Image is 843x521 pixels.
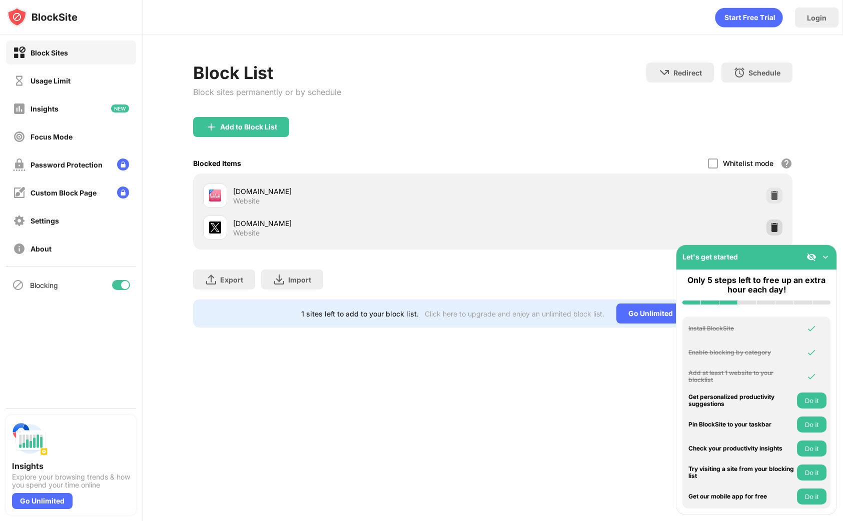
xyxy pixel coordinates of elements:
div: Check your productivity insights [688,445,794,452]
button: Do it [797,488,826,504]
div: Redirect [673,68,702,77]
div: Block List [193,62,341,83]
div: Try visiting a site from your blocking list [688,465,794,480]
img: new-icon.svg [111,104,129,112]
img: about-off.svg [13,242,26,255]
div: animation [715,7,783,27]
img: favicons [209,221,221,233]
img: omni-check.svg [806,323,816,333]
div: Whitelist mode [723,159,773,167]
div: Add at least 1 website to your blocklist [688,369,794,384]
div: Settings [31,216,59,225]
div: Go Unlimited [616,303,685,323]
div: Block sites permanently or by schedule [193,87,341,97]
div: Usage Limit [31,76,71,85]
div: [DOMAIN_NAME] [233,186,493,196]
img: password-protection-off.svg [13,158,26,171]
div: Schedule [748,68,780,77]
div: [DOMAIN_NAME] [233,218,493,228]
div: Website [233,196,260,205]
img: omni-check.svg [806,347,816,357]
div: Insights [31,104,59,113]
div: Click here to upgrade and enjoy an unlimited block list. [425,309,604,318]
div: About [31,244,52,253]
div: Export [220,275,243,284]
img: omni-check.svg [806,371,816,381]
div: Get personalized productivity suggestions [688,393,794,408]
div: Let's get started [682,252,738,261]
img: lock-menu.svg [117,158,129,170]
div: Install BlockSite [688,325,794,332]
img: blocking-icon.svg [12,279,24,291]
button: Do it [797,392,826,408]
div: Add to Block List [220,123,277,131]
div: Login [807,13,826,22]
div: Focus Mode [31,132,73,141]
div: Explore your browsing trends & how you spend your time online [12,473,130,489]
div: Blocking [30,281,58,289]
img: time-usage-off.svg [13,74,26,87]
button: Do it [797,440,826,456]
img: focus-off.svg [13,130,26,143]
div: Import [288,275,311,284]
div: Website [233,228,260,237]
img: block-on.svg [13,46,26,59]
img: insights-off.svg [13,102,26,115]
img: favicons [209,189,221,201]
div: 1 sites left to add to your block list. [301,309,419,318]
img: customize-block-page-off.svg [13,186,26,199]
img: logo-blocksite.svg [7,7,78,27]
img: push-insights.svg [12,421,48,457]
img: settings-off.svg [13,214,26,227]
div: Insights [12,461,130,471]
div: Only 5 steps left to free up an extra hour each day! [682,275,830,294]
div: Pin BlockSite to your taskbar [688,421,794,428]
div: Get our mobile app for free [688,493,794,500]
div: Enable blocking by category [688,349,794,356]
div: Blocked Items [193,159,241,167]
img: lock-menu.svg [117,186,129,198]
div: Block Sites [31,48,68,57]
img: omni-setup-toggle.svg [820,252,830,262]
div: Password Protection [31,160,103,169]
img: eye-not-visible.svg [806,252,816,262]
div: Go Unlimited [12,493,73,509]
div: Custom Block Page [31,188,97,197]
button: Do it [797,464,826,480]
button: Do it [797,416,826,432]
